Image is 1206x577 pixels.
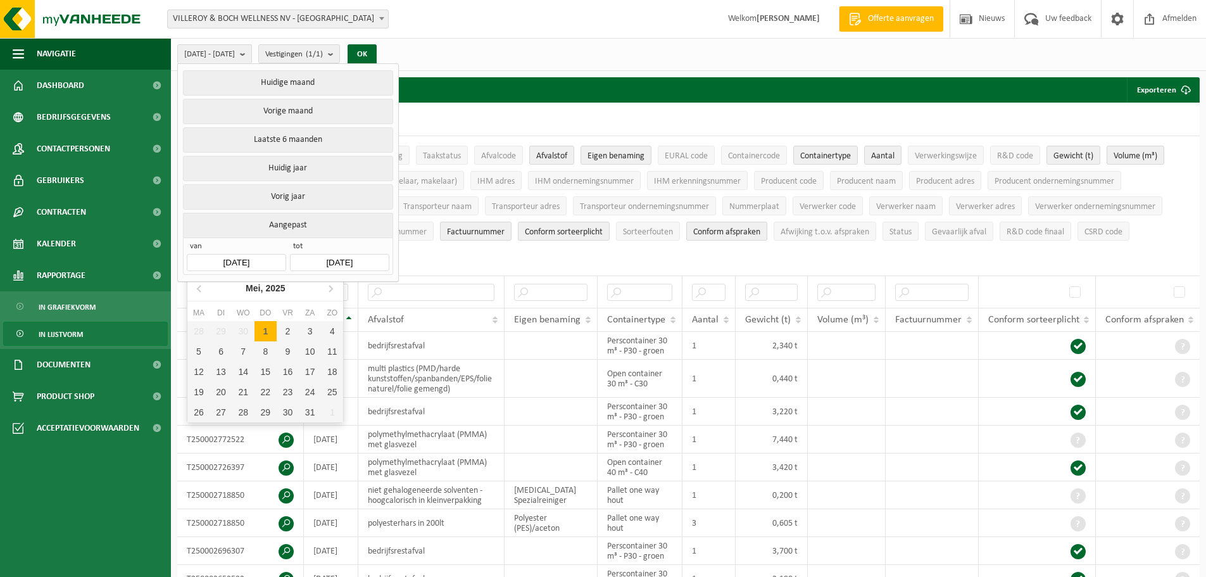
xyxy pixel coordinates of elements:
button: Producent codeProducent code: Activate to sort [754,171,824,190]
button: Afwijking t.o.v. afsprakenAfwijking t.o.v. afspraken: Activate to sort [774,222,876,241]
td: T250002890734 [177,360,304,398]
td: [DATE] [304,509,358,537]
div: 10 [299,341,321,362]
div: wo [232,307,254,319]
div: 9 [277,341,299,362]
button: Verwerker naamVerwerker naam: Activate to sort [869,196,943,215]
span: Eigen benaming [514,315,581,325]
td: 3,700 t [736,537,808,565]
td: T250002696307 [177,537,304,565]
span: Conform afspraken [693,227,760,237]
span: Factuurnummer [447,227,505,237]
div: 23 [277,382,299,402]
button: R&D codeR&amp;D code: Activate to sort [990,146,1040,165]
span: Volume (m³) [817,315,869,325]
div: 2 [277,321,299,341]
div: vr [277,307,299,319]
button: ContainertypeContainertype: Activate to sort [793,146,858,165]
span: van [187,241,286,254]
span: Containercode [728,151,780,161]
td: T250002772522 [177,426,304,453]
span: EURAL code [665,151,708,161]
div: 19 [187,382,210,402]
button: ContainercodeContainercode: Activate to sort [721,146,787,165]
button: EURAL codeEURAL code: Activate to sort [658,146,715,165]
div: 22 [254,382,277,402]
span: Verwerker naam [876,202,936,212]
button: IHM ondernemingsnummerIHM ondernemingsnummer: Activate to sort [528,171,641,190]
div: 29 [254,402,277,422]
span: Afvalcode [481,151,516,161]
span: VILLEROY & BOCH WELLNESS NV - ROESELARE [168,10,388,28]
div: 15 [254,362,277,382]
button: OK [348,44,377,65]
button: Verwerker ondernemingsnummerVerwerker ondernemingsnummer: Activate to sort [1028,196,1162,215]
div: 30 [232,321,254,341]
span: Transporteur naam [403,202,472,212]
span: Gebruikers [37,165,84,196]
div: za [299,307,321,319]
div: 18 [321,362,343,382]
td: 2,340 t [736,332,808,360]
span: Vestigingen [265,45,323,64]
count: (1/1) [306,50,323,58]
span: In lijstvorm [39,322,83,346]
div: 6 [210,341,232,362]
div: 30 [277,402,299,422]
span: Aantal [692,315,719,325]
td: 1 [682,537,736,565]
span: Afvalstof [536,151,567,161]
button: Transporteur naamTransporteur naam: Activate to sort [396,196,479,215]
span: Status [889,227,912,237]
button: StatusStatus: Activate to sort [883,222,919,241]
span: Aantal [871,151,895,161]
td: [DATE] [304,481,358,509]
span: Producent adres [916,177,974,186]
button: Vorige maand [183,99,393,124]
div: 1 [254,321,277,341]
button: [DATE] - [DATE] [177,44,252,63]
button: Volume (m³)Volume (m³): Activate to sort [1107,146,1164,165]
div: Mei, [241,278,291,298]
td: 1 [682,426,736,453]
td: niet gehalogeneerde solventen - hoogcalorisch in kleinverpakking [358,481,504,509]
td: 3,420 t [736,453,808,481]
td: T250002718850 [177,509,304,537]
span: Verwerker ondernemingsnummer [1035,202,1155,212]
span: Offerte aanvragen [865,13,937,25]
span: Product Shop [37,381,94,412]
td: Open container 30 m³ - C30 [598,360,682,398]
button: Transporteur ondernemingsnummerTransporteur ondernemingsnummer : Activate to sort [573,196,716,215]
div: zo [321,307,343,319]
div: 27 [210,402,232,422]
div: 4 [321,321,343,341]
div: 8 [254,341,277,362]
span: In grafiekvorm [39,295,96,319]
button: Exporteren [1127,77,1198,103]
button: VerwerkingswijzeVerwerkingswijze: Activate to sort [908,146,984,165]
td: 3,220 t [736,398,808,426]
button: SorteerfoutenSorteerfouten: Activate to sort [616,222,680,241]
button: Vestigingen(1/1) [258,44,340,63]
button: Huidig jaar [183,156,393,181]
a: Offerte aanvragen [839,6,943,32]
td: Perscontainer 30 m³ - P30 - groen [598,537,682,565]
div: 7 [232,341,254,362]
td: Open container 40 m³ - C40 [598,453,682,481]
div: 25 [321,382,343,402]
button: CSRD codeCSRD code: Activate to sort [1077,222,1129,241]
span: Verwerker adres [956,202,1015,212]
td: 0,200 t [736,481,808,509]
td: [DATE] [304,426,358,453]
span: Conform sorteerplicht [988,315,1079,325]
span: Producent naam [837,177,896,186]
button: AfvalstofAfvalstof: Activate to sort [529,146,574,165]
button: Huidige maand [183,70,393,96]
span: Nummerplaat [729,202,779,212]
button: NummerplaatNummerplaat: Activate to sort [722,196,786,215]
span: Gewicht (t) [1053,151,1093,161]
td: 1 [682,398,736,426]
a: In lijstvorm [3,322,168,346]
button: IHM adresIHM adres: Activate to sort [470,171,522,190]
td: T250002718850 [177,481,304,509]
